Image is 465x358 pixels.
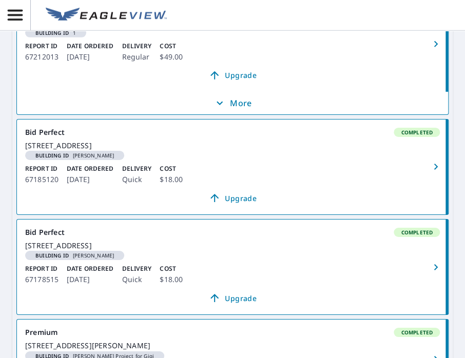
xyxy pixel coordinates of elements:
[122,264,151,273] p: Delivery
[25,341,440,350] div: [STREET_ADDRESS][PERSON_NAME]
[25,51,59,63] p: 67212013
[160,164,183,173] p: Cost
[35,30,69,35] em: Building ID
[35,253,69,258] em: Building ID
[395,229,439,236] span: Completed
[25,141,440,150] div: [STREET_ADDRESS]
[214,97,251,109] p: More
[25,164,59,173] p: Report ID
[122,164,151,173] p: Delivery
[25,241,440,250] div: [STREET_ADDRESS]
[25,128,440,137] div: Bid Perfect
[31,69,434,82] span: Upgrade
[35,153,69,158] em: Building ID
[122,173,151,186] p: Quick
[67,51,113,63] p: [DATE]
[67,264,113,273] p: Date Ordered
[25,228,440,237] div: Bid Perfect
[122,42,151,51] p: Delivery
[122,51,151,63] p: Regular
[160,42,183,51] p: Cost
[25,273,59,286] p: 67178515
[46,8,167,23] img: EV Logo
[160,273,183,286] p: $18.00
[67,173,113,186] p: [DATE]
[67,42,113,51] p: Date Ordered
[25,290,440,306] a: Upgrade
[25,67,440,84] a: Upgrade
[160,264,183,273] p: Cost
[395,129,439,136] span: Completed
[40,2,173,29] a: EV Logo
[160,51,183,63] p: $49.00
[67,164,113,173] p: Date Ordered
[31,292,434,304] span: Upgrade
[17,120,448,214] a: Bid PerfectCompleted[STREET_ADDRESS]Building ID[PERSON_NAME]Report ID67185120Date Ordered[DATE]De...
[17,92,448,114] button: More
[25,264,59,273] p: Report ID
[160,173,183,186] p: $18.00
[17,220,448,314] a: Bid PerfectCompleted[STREET_ADDRESS]Building ID[PERSON_NAME]Report ID67178515Date Ordered[DATE]De...
[67,273,113,286] p: [DATE]
[25,328,440,337] div: Premium
[122,273,151,286] p: Quick
[25,190,440,206] a: Upgrade
[25,42,59,51] p: Report ID
[25,173,59,186] p: 67185120
[29,253,120,258] span: [PERSON_NAME]
[29,30,82,35] span: 1
[395,329,439,336] span: Completed
[31,192,434,204] span: Upgrade
[29,153,120,158] span: [PERSON_NAME]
